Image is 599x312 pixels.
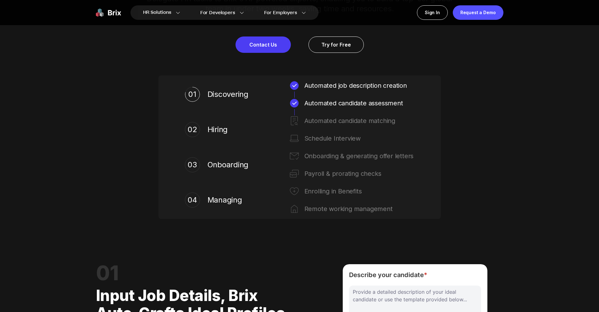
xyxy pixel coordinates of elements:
[96,264,296,282] div: 01
[349,270,481,279] span: Describe your candidate
[304,116,414,126] div: Automated candidate matching
[304,133,414,143] div: Schedule Interview
[417,5,448,20] a: Sign In
[208,125,252,135] span: Hiring
[200,9,235,16] span: For Developers
[453,5,503,20] a: Request a Demo
[304,186,414,196] div: Enrolling in Benefits
[264,9,297,16] span: For Employers
[185,122,200,137] div: 02
[185,192,200,208] div: 04
[304,204,414,214] div: Remote working management
[143,8,171,18] span: HR Solutions
[308,36,364,53] a: Try for Free
[185,157,200,172] div: 03
[208,195,252,205] span: Managing
[208,160,252,170] span: Onboarding
[349,286,481,306] div: Provide a detailed description of your ideal candidate or use the template provided below...
[188,89,196,100] div: 01
[304,98,414,108] div: Automated candidate assessment
[236,36,291,53] a: Contact Us
[304,169,414,179] div: Payroll & prorating checks
[208,89,252,99] span: Discovering
[304,81,414,91] div: Automated job description creation
[304,151,414,161] div: Onboarding & generating offer letters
